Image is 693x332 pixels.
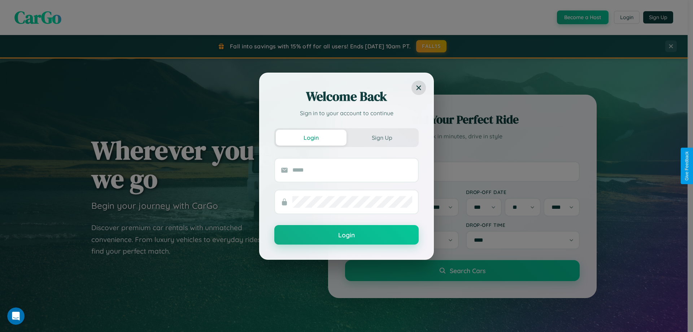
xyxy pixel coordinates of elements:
[274,88,419,105] h2: Welcome Back
[274,225,419,245] button: Login
[684,151,689,181] div: Give Feedback
[274,109,419,117] p: Sign in to your account to continue
[276,130,346,146] button: Login
[7,307,25,325] iframe: Intercom live chat
[346,130,417,146] button: Sign Up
